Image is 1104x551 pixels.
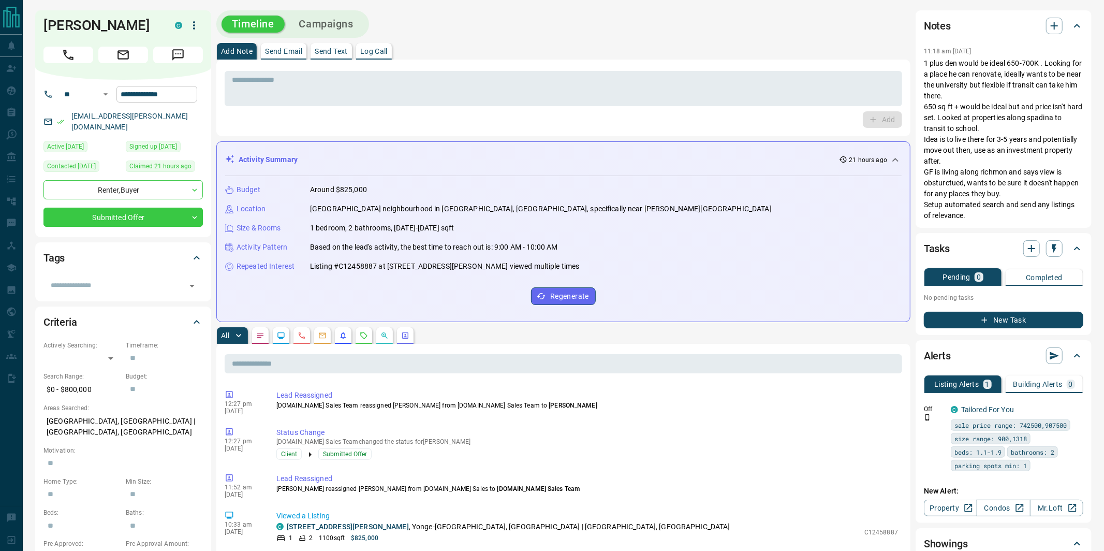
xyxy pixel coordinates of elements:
[924,500,977,516] a: Property
[549,402,597,409] span: [PERSON_NAME]
[265,48,302,55] p: Send Email
[276,473,898,484] p: Lead Reassigned
[222,16,285,33] button: Timeline
[225,400,261,408] p: 12:27 pm
[221,332,229,339] p: All
[225,150,902,169] div: Activity Summary21 hours ago
[277,331,285,340] svg: Lead Browsing Activity
[126,141,203,155] div: Sat Sep 18 2021
[318,331,327,340] svg: Emails
[849,155,887,165] p: 21 hours ago
[237,184,260,195] p: Budget
[237,242,287,253] p: Activity Pattern
[276,523,284,530] div: condos.ca
[1069,381,1073,388] p: 0
[954,460,1027,471] span: parking spots min: 1
[309,533,313,543] p: 2
[961,405,1014,414] a: Tailored For You
[43,245,203,270] div: Tags
[924,18,951,34] h2: Notes
[943,273,970,281] p: Pending
[380,331,389,340] svg: Opportunities
[43,180,203,199] div: Renter , Buyer
[1013,381,1063,388] p: Building Alerts
[287,521,730,532] p: , Yonge-[GEOGRAPHIC_DATA], [GEOGRAPHIC_DATA] | [GEOGRAPHIC_DATA], [GEOGRAPHIC_DATA]
[237,204,266,214] p: Location
[126,539,203,548] p: Pre-Approval Amount:
[289,16,364,33] button: Campaigns
[225,484,261,491] p: 11:52 am
[175,22,182,29] div: condos.ca
[43,403,203,413] p: Areas Searched:
[310,242,557,253] p: Based on the lead's activity, the best time to reach out is: 9:00 AM - 10:00 AM
[129,141,177,152] span: Signed up [DATE]
[237,223,281,234] p: Size & Rooms
[43,372,121,381] p: Search Range:
[129,161,192,171] span: Claimed 21 hours ago
[225,521,261,528] p: 10:33 am
[225,528,261,535] p: [DATE]
[47,161,96,171] span: Contacted [DATE]
[43,17,159,34] h1: [PERSON_NAME]
[319,533,345,543] p: 1100 sqft
[225,438,261,445] p: 12:27 pm
[276,427,898,438] p: Status Change
[864,528,898,537] p: C12458887
[310,184,367,195] p: Around $825,000
[43,381,121,398] p: $0 - $800,000
[401,331,409,340] svg: Agent Actions
[924,486,1083,497] p: New Alert:
[225,491,261,498] p: [DATE]
[126,372,203,381] p: Budget:
[43,314,77,330] h2: Criteria
[99,88,112,100] button: Open
[924,347,951,364] h2: Alerts
[315,48,348,55] p: Send Text
[276,511,898,521] p: Viewed a Listing
[276,390,898,401] p: Lead Reassigned
[1011,447,1054,457] span: bathrooms: 2
[221,48,253,55] p: Add Note
[256,331,264,340] svg: Notes
[954,447,1002,457] span: beds: 1.1-1.9
[323,449,367,459] span: Submitted Offer
[977,500,1030,516] a: Condos
[126,508,203,517] p: Baths:
[43,413,203,441] p: [GEOGRAPHIC_DATA], [GEOGRAPHIC_DATA] | [GEOGRAPHIC_DATA], [GEOGRAPHIC_DATA]
[43,508,121,517] p: Beds:
[351,533,378,543] p: $825,000
[43,310,203,335] div: Criteria
[497,485,580,492] span: [DOMAIN_NAME] Sales Team
[977,273,981,281] p: 0
[43,141,121,155] div: Mon Oct 13 2025
[1030,500,1083,516] a: Mr.Loft
[924,414,931,421] svg: Push Notification Only
[57,118,64,125] svg: Email Verified
[924,404,945,414] p: Off
[153,47,203,63] span: Message
[225,445,261,452] p: [DATE]
[185,279,199,293] button: Open
[281,449,297,459] span: Client
[360,48,388,55] p: Log Call
[954,420,1067,430] span: sale price range: 742500,907500
[47,141,84,152] span: Active [DATE]
[225,408,261,415] p: [DATE]
[924,312,1083,328] button: New Task
[126,477,203,486] p: Min Size:
[71,112,188,131] a: [EMAIL_ADDRESS][PERSON_NAME][DOMAIN_NAME]
[126,341,203,350] p: Timeframe:
[43,250,65,266] h2: Tags
[924,13,1083,38] div: Notes
[43,446,203,455] p: Motivation:
[951,406,958,413] div: condos.ca
[43,341,121,350] p: Actively Searching:
[287,523,409,531] a: [STREET_ADDRESS][PERSON_NAME]
[531,287,596,305] button: Regenerate
[1026,274,1063,281] p: Completed
[924,48,971,55] p: 11:18 am [DATE]
[237,261,295,272] p: Repeated Interest
[924,343,1083,368] div: Alerts
[126,161,203,175] div: Tue Oct 14 2025
[954,433,1027,444] span: size range: 900,1318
